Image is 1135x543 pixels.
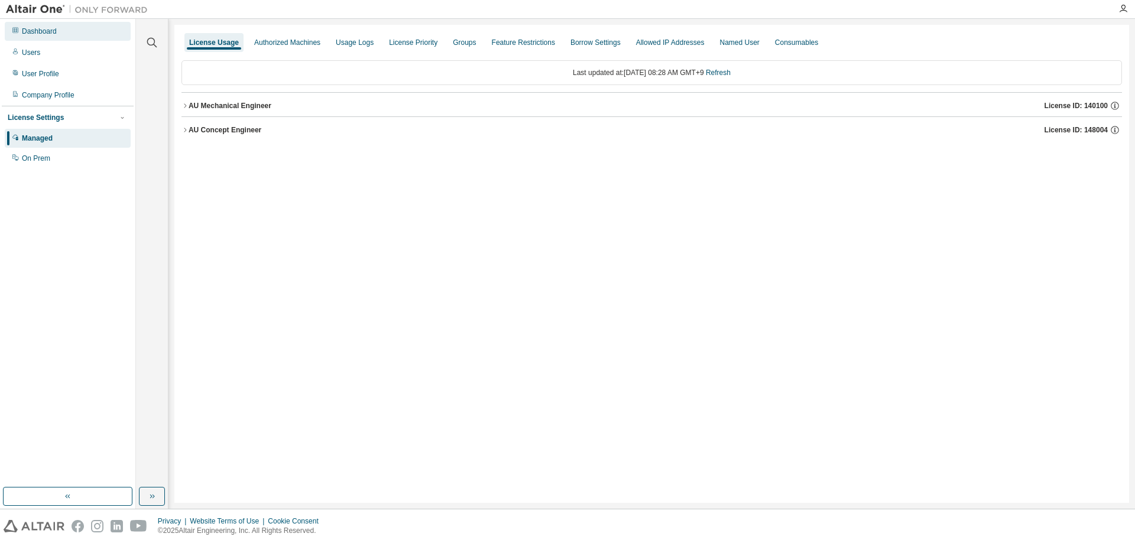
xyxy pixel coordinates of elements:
div: License Settings [8,113,64,122]
div: Company Profile [22,90,74,100]
span: License ID: 148004 [1045,125,1108,135]
div: Named User [719,38,759,47]
div: Privacy [158,516,190,526]
div: Dashboard [22,27,57,36]
img: linkedin.svg [111,520,123,532]
div: Usage Logs [336,38,374,47]
div: AU Mechanical Engineer [189,101,271,110]
button: AU Mechanical EngineerLicense ID: 140100 [181,93,1122,119]
div: Users [22,48,40,57]
div: Groups [453,38,476,47]
img: altair_logo.svg [4,520,64,532]
p: © 2025 Altair Engineering, Inc. All Rights Reserved. [158,526,326,536]
div: Cookie Consent [268,516,325,526]
div: Last updated at: [DATE] 08:28 AM GMT+9 [181,60,1122,85]
img: Altair One [6,4,154,15]
div: Consumables [775,38,818,47]
div: Managed [22,134,53,143]
img: youtube.svg [130,520,147,532]
div: On Prem [22,154,50,163]
div: License Usage [189,38,239,47]
div: User Profile [22,69,59,79]
div: AU Concept Engineer [189,125,261,135]
div: Website Terms of Use [190,516,268,526]
a: Refresh [706,69,731,77]
div: Allowed IP Addresses [636,38,705,47]
div: License Priority [389,38,437,47]
img: instagram.svg [91,520,103,532]
span: License ID: 140100 [1045,101,1108,110]
img: facebook.svg [72,520,84,532]
div: Feature Restrictions [492,38,555,47]
div: Borrow Settings [570,38,621,47]
div: Authorized Machines [254,38,320,47]
button: AU Concept EngineerLicense ID: 148004 [181,117,1122,143]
